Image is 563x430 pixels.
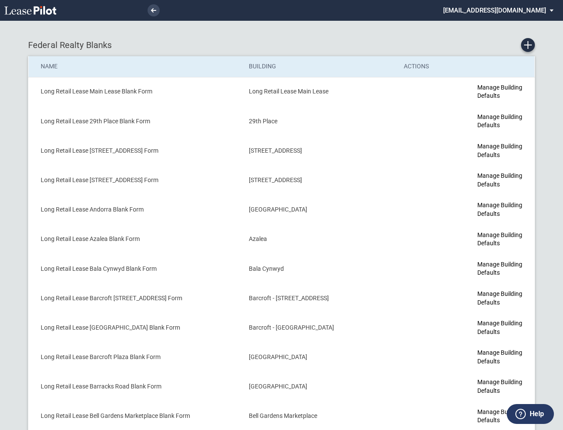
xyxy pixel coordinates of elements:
[29,166,243,195] td: Long Retail Lease [STREET_ADDRESS] Form
[477,349,522,365] a: Manage Building Defaults
[477,172,522,188] a: Manage Building Defaults
[243,195,398,225] td: [GEOGRAPHIC_DATA]
[29,136,243,165] td: Long Retail Lease [STREET_ADDRESS] Form
[243,283,398,313] td: Barcroft - [STREET_ADDRESS]
[29,77,243,106] td: Long Retail Lease Main Lease Blank Form
[477,113,522,129] a: Manage Building Defaults
[29,313,243,343] td: Long Retail Lease [GEOGRAPHIC_DATA] Blank Form
[29,283,243,313] td: Long Retail Lease Barcroft [STREET_ADDRESS] Form
[477,379,522,394] a: Manage Building Defaults
[477,231,522,247] a: Manage Building Defaults
[243,106,398,136] td: 29th Place
[29,372,243,401] td: Long Retail Lease Barracks Road Blank Form
[243,166,398,195] td: [STREET_ADDRESS]
[29,254,243,283] td: Long Retail Lease Bala Cynwyd Blank Form
[243,254,398,283] td: Bala Cynwyd
[530,408,544,420] label: Help
[243,77,398,106] td: Long Retail Lease Main Lease
[477,408,522,424] a: Manage Building Defaults
[477,320,522,335] a: Manage Building Defaults
[507,404,554,424] button: Help
[28,38,535,52] div: Federal Realty Blanks
[243,343,398,372] td: [GEOGRAPHIC_DATA]
[29,56,243,77] th: Name
[29,225,243,254] td: Long Retail Lease Azalea Blank Form
[521,38,535,52] a: Create new Blank Form
[243,225,398,254] td: Azalea
[477,143,522,158] a: Manage Building Defaults
[29,343,243,372] td: Long Retail Lease Barcroft Plaza Blank Form
[477,202,522,217] a: Manage Building Defaults
[477,261,522,276] a: Manage Building Defaults
[243,372,398,401] td: [GEOGRAPHIC_DATA]
[29,195,243,225] td: Long Retail Lease Andorra Blank Form
[477,290,522,306] a: Manage Building Defaults
[398,56,471,77] th: Actions
[243,56,398,77] th: Building
[477,84,522,99] a: Manage Building Defaults
[243,136,398,165] td: [STREET_ADDRESS]
[29,106,243,136] td: Long Retail Lease 29th Place Blank Form
[243,313,398,343] td: Barcroft - [GEOGRAPHIC_DATA]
